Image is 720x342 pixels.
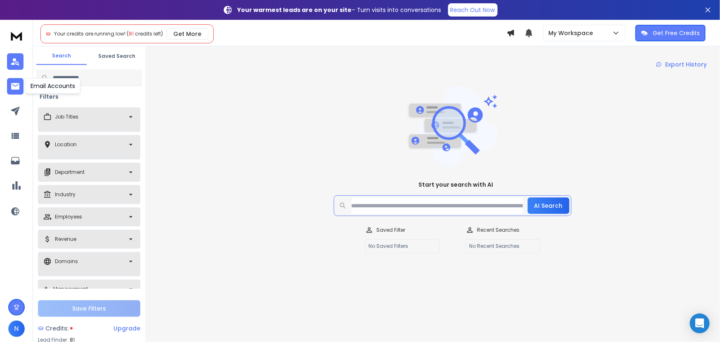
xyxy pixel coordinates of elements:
a: Credits:Upgrade [38,320,140,337]
a: Reach Out Now [448,3,498,17]
div: Open Intercom Messenger [690,313,710,333]
span: ( credits left) [127,30,163,37]
span: Credits: [45,324,68,332]
h1: Start your search with AI [418,180,493,189]
strong: Your warmest leads are on your site [238,6,352,14]
p: My Workspace [548,29,596,37]
p: Location [55,141,77,148]
p: Job Titles [55,114,78,120]
div: Email Accounts [25,78,80,94]
p: No Recent Searches [466,239,540,253]
button: AI Search [528,197,569,214]
img: image [407,86,498,167]
p: Get Free Credits [653,29,700,37]
p: Department [55,169,85,176]
button: Get Free Credits [635,25,706,41]
span: 81 [129,30,134,37]
button: Saved Search [92,48,142,64]
button: N [8,321,25,337]
p: No Saved Filters [365,239,439,253]
p: Domains [55,258,78,265]
div: Upgrade [113,324,140,332]
h3: Filters [36,93,62,101]
p: Saved Filter [377,227,406,233]
span: Your credits are running low! [54,30,125,37]
p: Recent Searches [477,227,520,233]
a: Export History [649,56,713,73]
p: Industry [55,191,76,198]
button: Get More [166,28,208,40]
button: Search [36,47,87,65]
p: Management [53,286,88,292]
p: – Turn visits into conversations [238,6,441,14]
p: Revenue [55,236,76,242]
p: Reach Out Now [451,6,495,14]
img: logo [8,28,25,43]
p: Employees [55,214,82,220]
